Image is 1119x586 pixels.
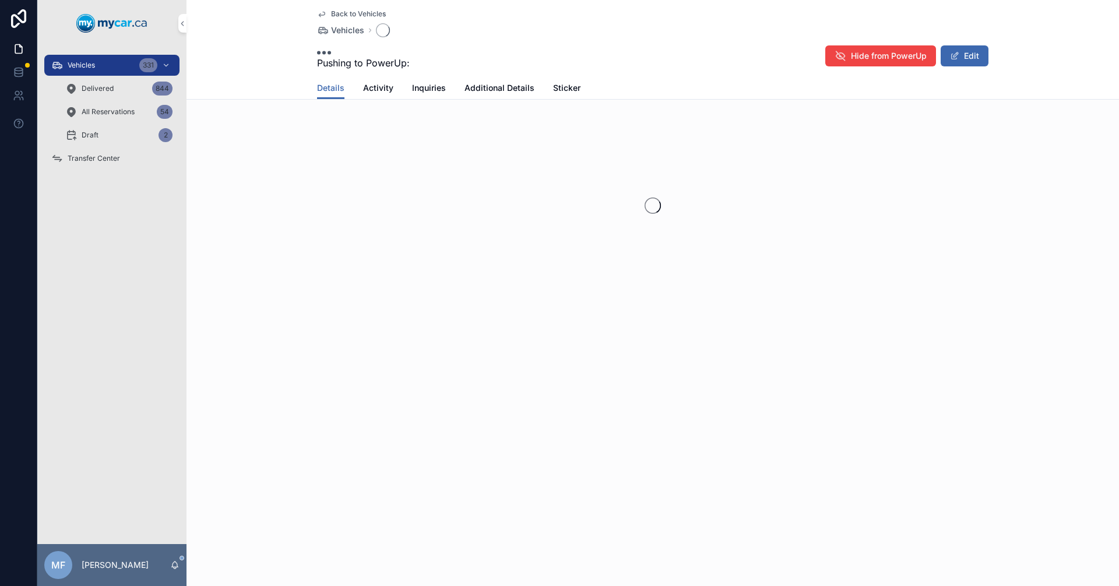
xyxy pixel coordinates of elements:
div: 844 [152,82,173,96]
span: Sticker [553,82,580,94]
a: Transfer Center [44,148,180,169]
button: Edit [941,45,988,66]
span: Pushing to PowerUp: [317,56,410,70]
a: Vehicles [317,24,364,36]
span: MF [51,558,65,572]
span: All Reservations [82,107,135,117]
span: Vehicles [331,24,364,36]
span: Hide from PowerUp [851,50,927,62]
a: Draft2 [58,125,180,146]
span: Additional Details [465,82,534,94]
a: Details [317,77,344,100]
span: Transfer Center [68,154,120,163]
span: Vehicles [68,61,95,70]
span: Activity [363,82,393,94]
span: Details [317,82,344,94]
a: Activity [363,77,393,101]
a: All Reservations54 [58,101,180,122]
a: Additional Details [465,77,534,101]
button: Hide from PowerUp [825,45,936,66]
a: Sticker [553,77,580,101]
div: 54 [157,105,173,119]
a: Inquiries [412,77,446,101]
div: scrollable content [37,47,186,184]
div: 331 [139,58,157,72]
img: App logo [76,14,147,33]
a: Delivered844 [58,78,180,99]
span: Delivered [82,84,114,93]
span: Back to Vehicles [331,9,386,19]
p: [PERSON_NAME] [82,559,149,571]
div: 2 [159,128,173,142]
a: Back to Vehicles [317,9,386,19]
span: Draft [82,130,98,140]
a: Vehicles331 [44,55,180,76]
span: Inquiries [412,82,446,94]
